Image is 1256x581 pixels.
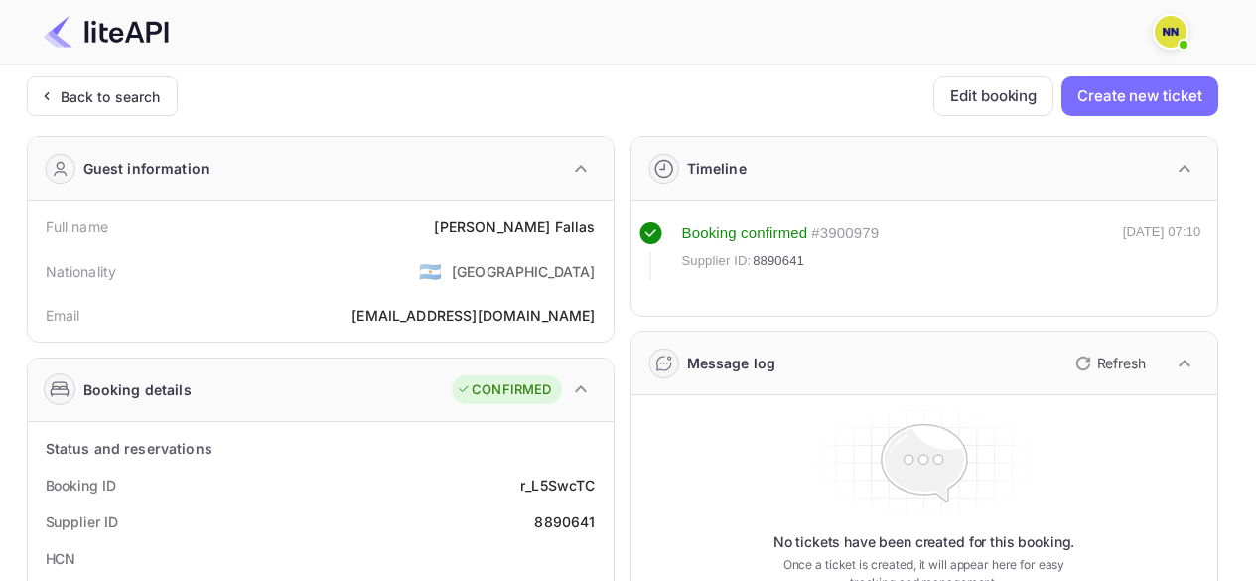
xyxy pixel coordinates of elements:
span: United States [419,253,442,289]
div: [PERSON_NAME] Fallas [434,217,595,237]
div: r_L5SwcTC [520,475,595,496]
img: LiteAPI Logo [44,16,169,48]
div: Status and reservations [46,438,212,459]
div: 8890641 [534,511,595,532]
div: Booking details [83,379,192,400]
div: Full name [46,217,108,237]
div: Message log [687,353,776,373]
div: [EMAIL_ADDRESS][DOMAIN_NAME] [351,305,595,326]
div: Email [46,305,80,326]
div: [GEOGRAPHIC_DATA] [452,261,596,282]
div: Booking confirmed [682,222,808,245]
div: Supplier ID [46,511,118,532]
div: Guest information [83,158,210,179]
img: N/A N/A [1155,16,1186,48]
div: Timeline [687,158,747,179]
button: Edit booking [933,76,1053,116]
div: CONFIRMED [457,380,551,400]
p: No tickets have been created for this booking. [773,532,1075,552]
p: Refresh [1097,353,1146,373]
button: Refresh [1063,348,1154,379]
span: 8890641 [753,251,804,271]
span: Supplier ID: [682,251,752,271]
div: HCN [46,548,76,569]
button: Create new ticket [1061,76,1217,116]
div: [DATE] 07:10 [1123,222,1201,280]
div: Nationality [46,261,117,282]
div: Back to search [61,86,161,107]
div: Booking ID [46,475,116,496]
div: # 3900979 [811,222,879,245]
